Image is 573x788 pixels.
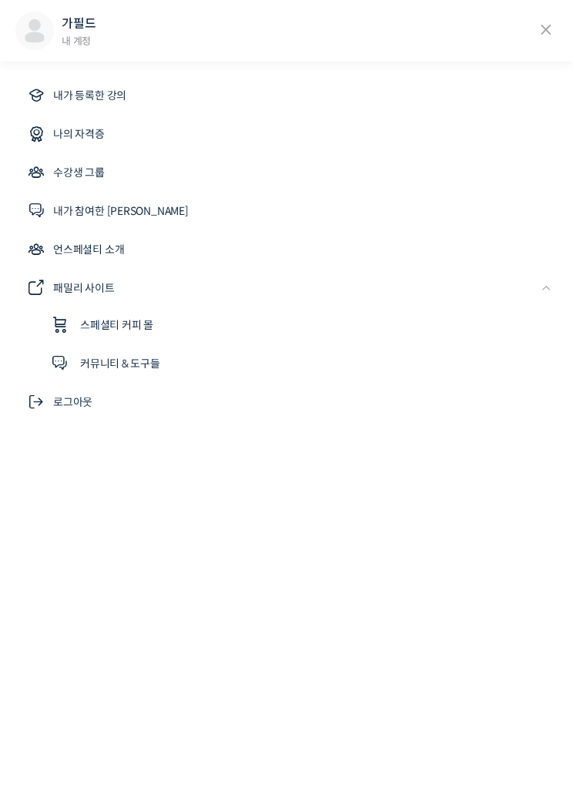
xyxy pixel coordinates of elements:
[80,316,153,334] span: 스페셜티 커피 몰
[80,354,160,373] span: 커뮤니티 & 도구들
[62,15,95,32] a: 가필드
[53,86,126,105] span: 내가 등록한 강의
[238,511,256,524] span: 설정
[53,202,189,220] span: 내가 참여한 [PERSON_NAME]
[53,279,115,297] span: 패밀리 사이트
[5,488,102,527] a: 홈
[39,345,558,382] a: 커뮤니티 & 도구들
[15,116,558,153] a: 나의 자격증
[15,231,558,268] a: 언스페셜티 소개
[15,77,558,114] a: 내가 등록한 강의
[15,193,558,230] a: 내가 참여한 [PERSON_NAME]
[39,307,558,344] a: 스페셜티 커피 몰
[15,384,558,421] a: 로그아웃
[62,35,91,48] a: 내 계정
[102,488,199,527] a: 대화
[15,154,558,191] a: 수강생 그룹
[141,512,159,525] span: 대화
[53,125,105,143] span: 나의 자격증
[199,488,296,527] a: 설정
[15,270,558,307] a: 패밀리 사이트
[53,393,92,411] span: 로그아웃
[53,163,105,182] span: 수강생 그룹
[53,240,124,259] span: 언스페셜티 소개
[49,511,58,524] span: 홈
